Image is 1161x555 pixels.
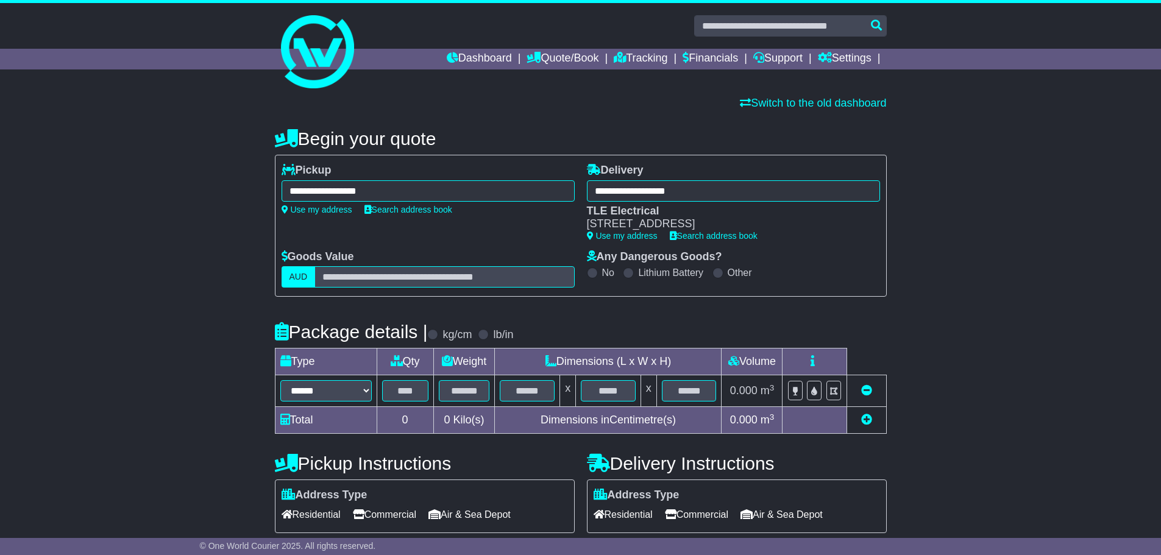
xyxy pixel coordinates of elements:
a: Quote/Book [527,49,598,69]
a: Use my address [282,205,352,214]
a: Dashboard [447,49,512,69]
span: Commercial [353,505,416,524]
a: Use my address [587,231,658,241]
label: kg/cm [442,328,472,342]
td: Dimensions in Centimetre(s) [495,407,722,434]
td: Volume [722,348,783,375]
h4: Pickup Instructions [275,453,575,473]
td: x [641,375,656,407]
a: Tracking [614,49,667,69]
td: Type [275,348,377,375]
label: Delivery [587,164,644,177]
a: Switch to the old dashboard [740,97,886,109]
span: m [761,384,775,397]
span: Residential [594,505,653,524]
span: 0.000 [730,414,758,426]
h4: Package details | [275,322,428,342]
sup: 3 [770,412,775,422]
label: Address Type [282,489,367,502]
a: Search address book [670,231,758,241]
h4: Begin your quote [275,129,887,149]
a: Remove this item [861,384,872,397]
div: TLE Electrical [587,205,868,218]
td: Kilo(s) [433,407,495,434]
label: No [602,267,614,278]
sup: 3 [770,383,775,392]
span: Commercial [665,505,728,524]
td: Weight [433,348,495,375]
span: Residential [282,505,341,524]
span: Air & Sea Depot [740,505,823,524]
span: Air & Sea Depot [428,505,511,524]
span: 0.000 [730,384,758,397]
a: Support [753,49,803,69]
label: Other [728,267,752,278]
td: Total [275,407,377,434]
td: x [560,375,576,407]
td: Qty [377,348,433,375]
a: Settings [818,49,872,69]
label: Any Dangerous Goods? [587,250,722,264]
span: 0 [444,414,450,426]
label: AUD [282,266,316,288]
label: Lithium Battery [638,267,703,278]
span: m [761,414,775,426]
label: Address Type [594,489,680,502]
label: Goods Value [282,250,354,264]
label: Pickup [282,164,332,177]
a: Financials [683,49,738,69]
h4: Delivery Instructions [587,453,887,473]
td: 0 [377,407,433,434]
label: lb/in [493,328,513,342]
span: © One World Courier 2025. All rights reserved. [200,541,376,551]
a: Search address book [364,205,452,214]
a: Add new item [861,414,872,426]
div: [STREET_ADDRESS] [587,217,868,231]
td: Dimensions (L x W x H) [495,348,722,375]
